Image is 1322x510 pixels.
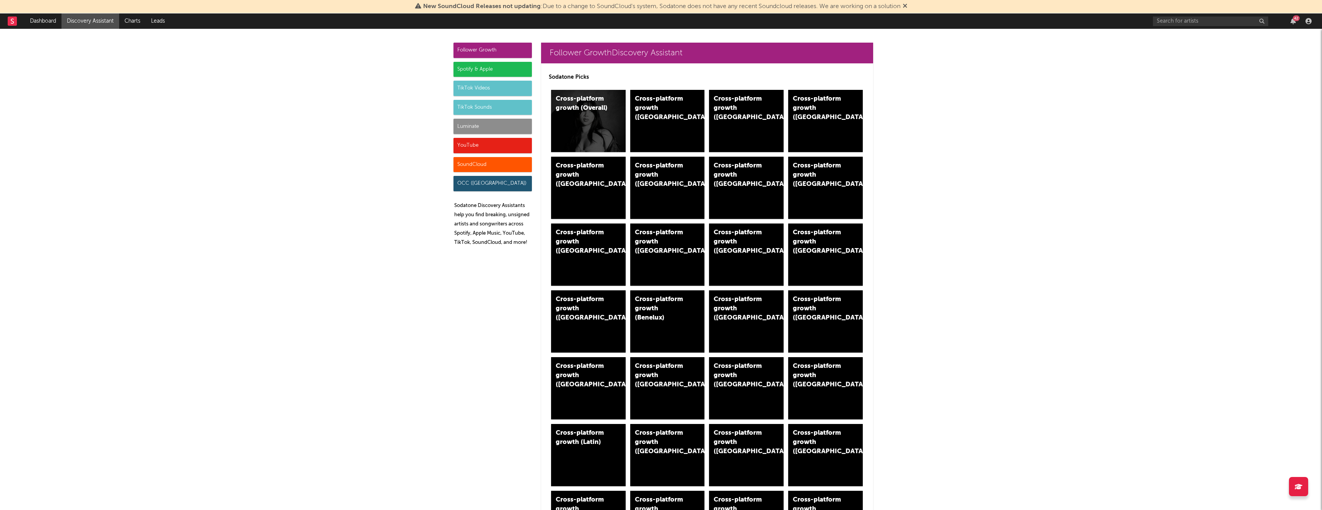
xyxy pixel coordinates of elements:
[788,290,863,353] a: Cross-platform growth ([GEOGRAPHIC_DATA])
[709,90,784,152] a: Cross-platform growth ([GEOGRAPHIC_DATA])
[423,3,541,10] span: New SoundCloud Releases not updating
[709,357,784,419] a: Cross-platform growth ([GEOGRAPHIC_DATA])
[1153,17,1268,26] input: Search for artists
[453,43,532,58] div: Follower Growth
[1290,18,1296,24] button: 42
[903,3,907,10] span: Dismiss
[551,157,626,219] a: Cross-platform growth ([GEOGRAPHIC_DATA])
[630,424,705,486] a: Cross-platform growth ([GEOGRAPHIC_DATA])
[556,429,608,447] div: Cross-platform growth (Latin)
[423,3,900,10] span: : Due to a change to SoundCloud's system, Sodatone does not have any recent Soundcloud releases. ...
[635,228,687,256] div: Cross-platform growth ([GEOGRAPHIC_DATA])
[551,90,626,152] a: Cross-platform growth (Overall)
[454,201,532,247] p: Sodatone Discovery Assistants help you find breaking, unsigned artists and songwriters across Spo...
[714,295,766,323] div: Cross-platform growth ([GEOGRAPHIC_DATA])
[630,157,705,219] a: Cross-platform growth ([GEOGRAPHIC_DATA])
[453,100,532,115] div: TikTok Sounds
[551,357,626,419] a: Cross-platform growth ([GEOGRAPHIC_DATA])
[709,157,784,219] a: Cross-platform growth ([GEOGRAPHIC_DATA]/GSA)
[714,429,766,456] div: Cross-platform growth ([GEOGRAPHIC_DATA])
[714,362,766,389] div: Cross-platform growth ([GEOGRAPHIC_DATA])
[551,224,626,286] a: Cross-platform growth ([GEOGRAPHIC_DATA])
[793,94,845,122] div: Cross-platform growth ([GEOGRAPHIC_DATA])
[453,119,532,134] div: Luminate
[556,362,608,389] div: Cross-platform growth ([GEOGRAPHIC_DATA])
[635,295,687,323] div: Cross-platform growth (Benelux)
[1293,15,1300,21] div: 42
[61,13,119,29] a: Discovery Assistant
[709,290,784,353] a: Cross-platform growth ([GEOGRAPHIC_DATA])
[635,94,687,122] div: Cross-platform growth ([GEOGRAPHIC_DATA])
[551,290,626,353] a: Cross-platform growth ([GEOGRAPHIC_DATA])
[709,224,784,286] a: Cross-platform growth ([GEOGRAPHIC_DATA])
[453,138,532,153] div: YouTube
[453,81,532,96] div: TikTok Videos
[714,161,766,189] div: Cross-platform growth ([GEOGRAPHIC_DATA]/GSA)
[630,357,705,419] a: Cross-platform growth ([GEOGRAPHIC_DATA])
[630,224,705,286] a: Cross-platform growth ([GEOGRAPHIC_DATA])
[709,424,784,486] a: Cross-platform growth ([GEOGRAPHIC_DATA])
[788,157,863,219] a: Cross-platform growth ([GEOGRAPHIC_DATA])
[551,424,626,486] a: Cross-platform growth (Latin)
[453,157,532,172] div: SoundCloud
[549,73,865,82] p: Sodatone Picks
[146,13,170,29] a: Leads
[714,94,766,122] div: Cross-platform growth ([GEOGRAPHIC_DATA])
[556,295,608,323] div: Cross-platform growth ([GEOGRAPHIC_DATA])
[714,228,766,256] div: Cross-platform growth ([GEOGRAPHIC_DATA])
[793,161,845,189] div: Cross-platform growth ([GEOGRAPHIC_DATA])
[630,90,705,152] a: Cross-platform growth ([GEOGRAPHIC_DATA])
[630,290,705,353] a: Cross-platform growth (Benelux)
[788,357,863,419] a: Cross-platform growth ([GEOGRAPHIC_DATA])
[793,362,845,389] div: Cross-platform growth ([GEOGRAPHIC_DATA])
[793,429,845,456] div: Cross-platform growth ([GEOGRAPHIC_DATA])
[788,424,863,486] a: Cross-platform growth ([GEOGRAPHIC_DATA])
[556,228,608,256] div: Cross-platform growth ([GEOGRAPHIC_DATA])
[788,90,863,152] a: Cross-platform growth ([GEOGRAPHIC_DATA])
[635,362,687,389] div: Cross-platform growth ([GEOGRAPHIC_DATA])
[635,429,687,456] div: Cross-platform growth ([GEOGRAPHIC_DATA])
[793,295,845,323] div: Cross-platform growth ([GEOGRAPHIC_DATA])
[556,94,608,113] div: Cross-platform growth (Overall)
[453,62,532,77] div: Spotify & Apple
[453,176,532,191] div: OCC ([GEOGRAPHIC_DATA])
[788,224,863,286] a: Cross-platform growth ([GEOGRAPHIC_DATA])
[119,13,146,29] a: Charts
[556,161,608,189] div: Cross-platform growth ([GEOGRAPHIC_DATA])
[635,161,687,189] div: Cross-platform growth ([GEOGRAPHIC_DATA])
[25,13,61,29] a: Dashboard
[541,43,873,63] a: Follower GrowthDiscovery Assistant
[793,228,845,256] div: Cross-platform growth ([GEOGRAPHIC_DATA])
